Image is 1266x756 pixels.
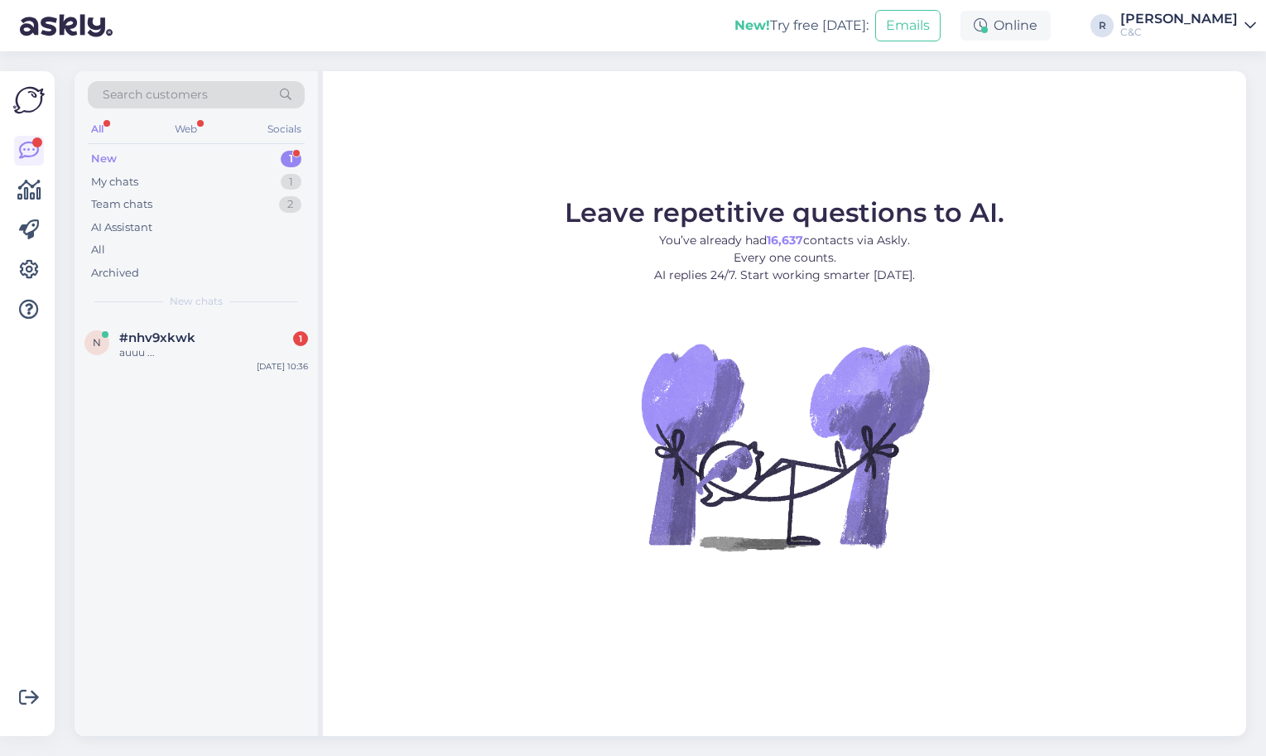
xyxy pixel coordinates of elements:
div: 1 [281,151,301,167]
div: [PERSON_NAME] [1120,12,1238,26]
img: No Chat active [636,297,934,595]
div: auuu ... [119,345,308,360]
span: Leave repetitive questions to AI. [565,196,1004,229]
div: [DATE] 10:36 [257,360,308,373]
img: Askly Logo [13,84,45,116]
span: Search customers [103,86,208,104]
div: My chats [91,174,138,190]
b: New! [734,17,770,33]
div: C&C [1120,26,1238,39]
a: [PERSON_NAME]C&C [1120,12,1256,39]
div: R [1090,14,1114,37]
b: 16,637 [767,233,803,248]
div: Socials [264,118,305,140]
div: New [91,151,117,167]
div: Try free [DATE]: [734,16,869,36]
div: Web [171,118,200,140]
span: New chats [170,294,223,309]
button: Emails [875,10,941,41]
span: n [93,336,101,349]
div: Archived [91,265,139,282]
div: Team chats [91,196,152,213]
div: All [91,242,105,258]
p: You’ve already had contacts via Askly. Every one counts. AI replies 24/7. Start working smarter [... [565,232,1004,284]
div: Online [960,11,1051,41]
span: #nhv9xkwk [119,330,195,345]
div: 1 [293,331,308,346]
div: 1 [281,174,301,190]
div: AI Assistant [91,219,152,236]
div: All [88,118,107,140]
div: 2 [279,196,301,213]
